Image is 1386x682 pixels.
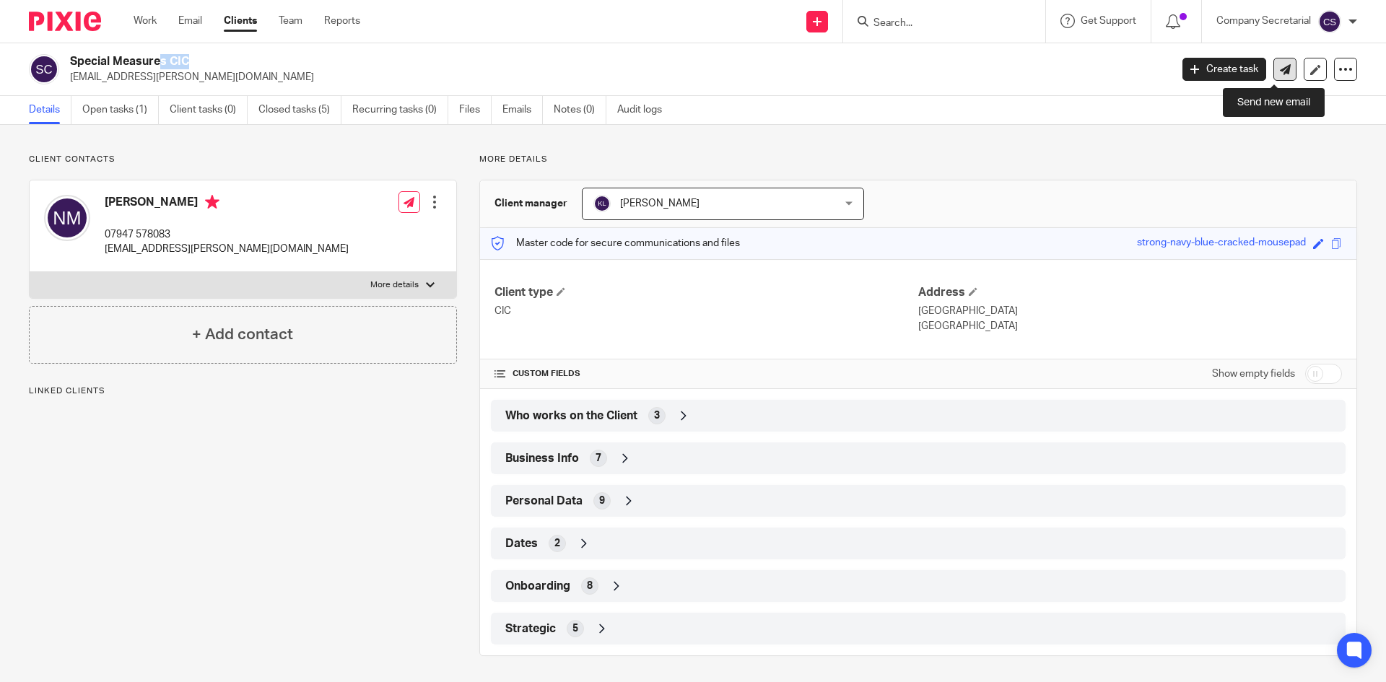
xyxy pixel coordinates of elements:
p: 07947 578083 [105,227,349,242]
img: svg%3E [44,195,90,241]
span: Dates [505,536,538,551]
img: svg%3E [593,195,611,212]
span: Business Info [505,451,579,466]
a: Recurring tasks (0) [352,96,448,124]
img: svg%3E [1318,10,1341,33]
a: Client tasks (0) [170,96,248,124]
span: 9 [599,494,605,508]
a: Closed tasks (5) [258,96,341,124]
p: More details [479,154,1357,165]
img: Pixie [29,12,101,31]
a: Details [29,96,71,124]
a: Reports [324,14,360,28]
a: Create task [1182,58,1266,81]
h4: Address [918,285,1342,300]
h4: Client type [494,285,918,300]
a: Emails [502,96,543,124]
h3: Client manager [494,196,567,211]
p: [EMAIL_ADDRESS][PERSON_NAME][DOMAIN_NAME] [70,70,1161,84]
p: More details [370,279,419,291]
a: Team [279,14,302,28]
h4: [PERSON_NAME] [105,195,349,213]
span: Strategic [505,621,556,637]
span: Get Support [1081,16,1136,26]
p: [GEOGRAPHIC_DATA] [918,304,1342,318]
a: Clients [224,14,257,28]
span: Personal Data [505,494,583,509]
span: 8 [587,579,593,593]
a: Files [459,96,492,124]
h2: Special Measures CIC [70,54,943,69]
span: 5 [572,621,578,636]
p: [EMAIL_ADDRESS][PERSON_NAME][DOMAIN_NAME] [105,242,349,256]
p: Company Secretarial [1216,14,1311,28]
a: Work [134,14,157,28]
span: 7 [596,451,601,465]
div: strong-navy-blue-cracked-mousepad [1137,235,1306,252]
a: Audit logs [617,96,673,124]
a: Notes (0) [554,96,606,124]
p: Linked clients [29,385,457,397]
input: Search [872,17,1002,30]
span: Onboarding [505,579,570,594]
i: Primary [205,195,219,209]
h4: + Add contact [192,323,293,346]
p: [GEOGRAPHIC_DATA] [918,319,1342,333]
span: [PERSON_NAME] [620,198,699,209]
img: svg%3E [29,54,59,84]
p: CIC [494,304,918,318]
span: 2 [554,536,560,551]
span: Who works on the Client [505,408,637,424]
a: Email [178,14,202,28]
a: Open tasks (1) [82,96,159,124]
p: Client contacts [29,154,457,165]
p: Master code for secure communications and files [491,236,740,250]
label: Show empty fields [1212,367,1295,381]
span: 3 [654,408,660,423]
h4: CUSTOM FIELDS [494,368,918,380]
